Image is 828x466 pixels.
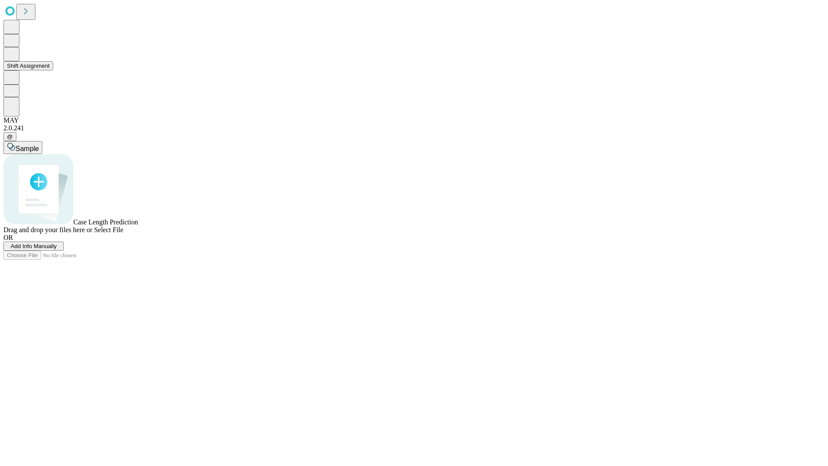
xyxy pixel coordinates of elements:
[11,243,57,249] span: Add Info Manually
[3,141,42,154] button: Sample
[94,226,123,233] span: Select File
[3,116,825,124] div: MAY
[3,124,825,132] div: 2.0.241
[73,218,138,226] span: Case Length Prediction
[7,133,13,140] span: @
[3,226,92,233] span: Drag and drop your files here or
[16,145,39,152] span: Sample
[3,234,13,241] span: OR
[3,61,53,70] button: Shift Assignment
[3,132,16,141] button: @
[3,242,64,251] button: Add Info Manually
